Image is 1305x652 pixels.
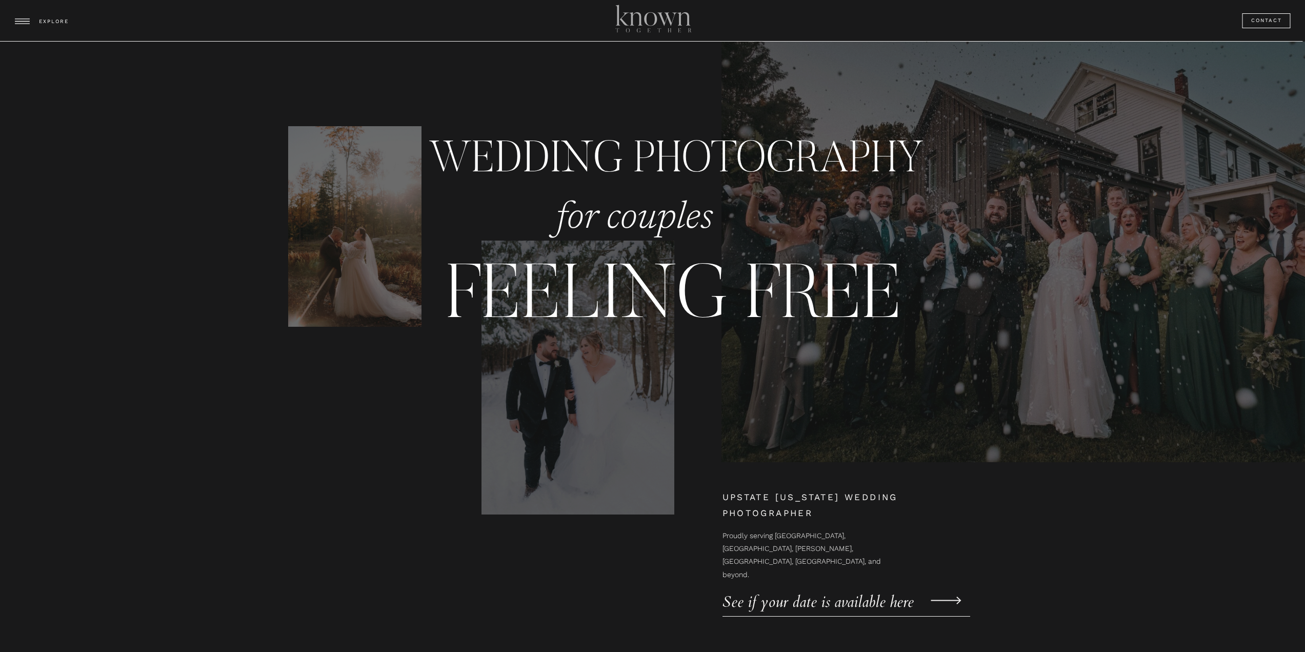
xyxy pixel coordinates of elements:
[722,529,883,558] h2: Proudly serving [GEOGRAPHIC_DATA], [GEOGRAPHIC_DATA], [PERSON_NAME], [GEOGRAPHIC_DATA], [GEOGRAPH...
[429,130,935,187] h2: WEDDING PHOTOGRAPHY
[722,588,936,604] a: See if your date is available here
[39,17,71,27] h3: EXPLORE
[722,489,945,520] h1: Upstate [US_STATE] Wedding Photographer
[386,246,962,320] h3: FEELING FREE
[1251,16,1283,26] a: Contact
[556,196,716,246] h2: for couples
